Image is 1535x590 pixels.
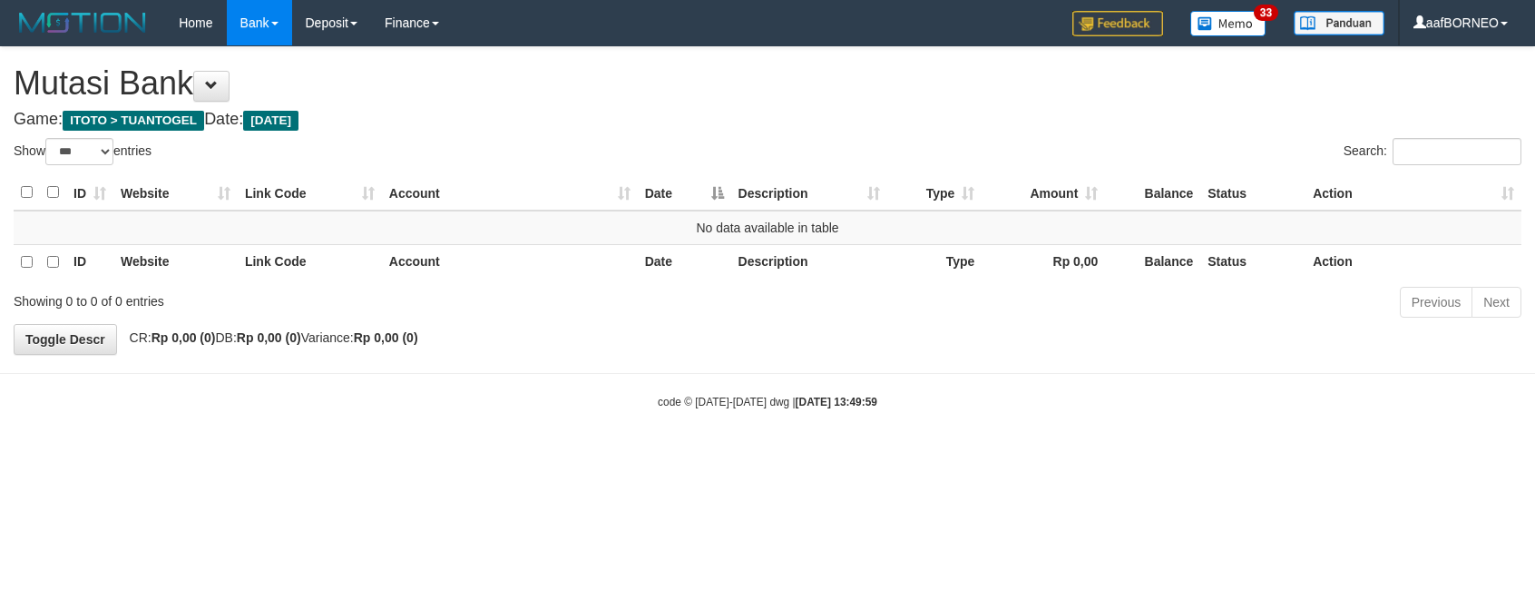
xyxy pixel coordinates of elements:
[731,244,888,280] th: Description
[14,285,626,310] div: Showing 0 to 0 of 0 entries
[238,244,382,280] th: Link Code
[243,111,298,131] span: [DATE]
[731,175,888,211] th: Description: activate to sort column ascending
[237,330,301,345] strong: Rp 0,00 (0)
[63,111,204,131] span: ITOTO > TUANTOGEL
[796,396,877,408] strong: [DATE] 13:49:59
[14,324,117,355] a: Toggle Descr
[14,138,152,165] label: Show entries
[1200,175,1305,211] th: Status
[1294,11,1384,35] img: panduan.png
[1344,138,1521,165] label: Search:
[1471,287,1521,318] a: Next
[113,175,238,211] th: Website: activate to sort column ascending
[45,138,113,165] select: Showentries
[1400,287,1472,318] a: Previous
[1105,175,1200,211] th: Balance
[658,396,877,408] small: code © [DATE]-[DATE] dwg |
[887,244,982,280] th: Type
[152,330,216,345] strong: Rp 0,00 (0)
[382,244,638,280] th: Account
[638,175,731,211] th: Date: activate to sort column descending
[1393,138,1521,165] input: Search:
[14,111,1521,129] h4: Game: Date:
[14,65,1521,102] h1: Mutasi Bank
[382,175,638,211] th: Account: activate to sort column ascending
[66,244,113,280] th: ID
[121,330,418,345] span: CR: DB: Variance:
[982,244,1105,280] th: Rp 0,00
[887,175,982,211] th: Type: activate to sort column ascending
[14,211,1521,245] td: No data available in table
[1072,11,1163,36] img: Feedback.jpg
[1200,244,1305,280] th: Status
[238,175,382,211] th: Link Code: activate to sort column ascending
[1305,244,1521,280] th: Action
[1105,244,1200,280] th: Balance
[113,244,238,280] th: Website
[1190,11,1266,36] img: Button%20Memo.svg
[1254,5,1278,21] span: 33
[1305,175,1521,211] th: Action: activate to sort column ascending
[14,9,152,36] img: MOTION_logo.png
[354,330,418,345] strong: Rp 0,00 (0)
[982,175,1105,211] th: Amount: activate to sort column ascending
[66,175,113,211] th: ID: activate to sort column ascending
[638,244,731,280] th: Date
